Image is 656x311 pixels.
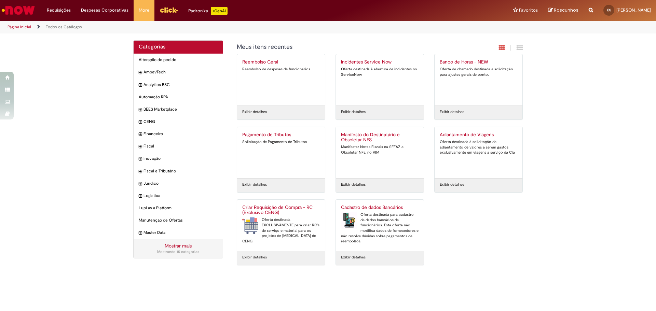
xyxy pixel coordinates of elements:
span: AmbevTech [143,69,218,75]
a: Exibir detalhes [242,255,267,260]
ul: Categorias [134,54,223,239]
div: Oferta destinada à abertura de incidentes no ServiceNow. [341,67,419,77]
span: KG [607,8,611,12]
a: Pagamento de Tributos Solicitação de Pagamento de Tributos [237,127,325,178]
a: Exibir detalhes [440,109,464,115]
div: expandir categoria Financeiro Financeiro [134,128,223,140]
i: expandir categoria Jurídico [139,181,142,187]
i: Exibição em cartão [499,44,505,51]
a: Rascunhos [548,7,578,14]
h2: Reembolso Geral [242,59,320,65]
h2: Incidentes Service Now [341,59,419,65]
span: Automação RPA [139,94,218,100]
div: Alteração de pedido [134,54,223,66]
h2: Criar Requisição de Compra - RC (Exclusivo CENG) [242,205,320,216]
a: Página inicial [8,24,31,30]
span: Manutenção de Ofertas [139,217,218,223]
a: Manifesto do Destinatário e Obsoletar NFS Manifestar Notas Fiscais na SEFAZ e Obsoletar NFs. no VIM [336,127,424,178]
div: Lupi as a Platform [134,202,223,214]
div: Mostrando 15 categorias [139,249,218,255]
span: CENG [143,119,218,125]
img: Cadastro de dados Bancários [341,212,357,229]
div: expandir categoria Fiscal Fiscal [134,140,223,153]
i: expandir categoria BEES Marketplace [139,107,142,113]
i: expandir categoria Fiscal [139,143,142,150]
i: expandir categoria AmbevTech [139,69,142,76]
img: click_logo_yellow_360x200.png [160,5,178,15]
span: More [139,7,149,14]
div: Oferta destinada para cadastro de dados bancários de funcionários. Esta oferta não modifica dados... [341,212,419,244]
span: Fiscal e Tributário [143,168,218,174]
span: Analytics BSC [143,82,218,88]
h2: Pagamento de Tributos [242,132,320,138]
a: Exibir detalhes [341,182,366,187]
a: Exibir detalhes [440,182,464,187]
img: Criar Requisição de Compra - RC (Exclusivo CENG) [242,217,258,234]
a: Criar Requisição de Compra - RC (Exclusivo CENG) Criar Requisição de Compra - RC (Exclusivo CENG)... [237,200,325,251]
i: expandir categoria CENG [139,119,142,126]
a: Exibir detalhes [242,109,267,115]
span: Lupi as a Platform [139,205,218,211]
div: Manifestar Notas Fiscais na SEFAZ e Obsoletar NFs. no VIM [341,144,419,155]
span: Financeiro [143,131,218,137]
span: Logistica [143,193,218,199]
span: Jurídico [143,181,218,186]
a: Exibir detalhes [242,182,267,187]
div: Oferta destinada EXCLUSIVAMENTE para criar RC's de serviço e material para os projetos de [MEDICA... [242,217,320,244]
h2: Banco de Horas - NEW [440,59,517,65]
a: Banco de Horas - NEW Oferta de chamado destinada à solicitação para ajustes gerais de ponto. [435,54,522,105]
h2: Adiantamento de Viagens [440,132,517,138]
div: expandir categoria CENG CENG [134,115,223,128]
div: expandir categoria Inovação Inovação [134,152,223,165]
div: Oferta de chamado destinada à solicitação para ajustes gerais de ponto. [440,67,517,77]
i: expandir categoria Logistica [139,193,142,200]
a: Todos os Catálogos [46,24,82,30]
a: Adiantamento de Viagens Oferta destinada à solicitação de adiantamento de valores a serem gastos ... [435,127,522,178]
ul: Trilhas de página [5,21,432,33]
div: Reembolso de despesas de funcionários [242,67,320,72]
i: expandir categoria Financeiro [139,131,142,138]
span: Requisições [47,7,71,14]
div: expandir categoria Jurídico Jurídico [134,177,223,190]
i: expandir categoria Analytics BSC [139,82,142,89]
a: Cadastro de dados Bancários Cadastro de dados Bancários Oferta destinada para cadastro de dados b... [336,200,424,251]
h2: Categorias [139,44,218,50]
span: | [510,44,511,52]
i: Exibição de grade [517,44,523,51]
img: ServiceNow [1,3,36,17]
div: expandir categoria Master Data Master Data [134,226,223,239]
div: expandir categoria Fiscal e Tributário Fiscal e Tributário [134,165,223,178]
p: +GenAi [211,7,228,15]
i: expandir categoria Fiscal e Tributário [139,168,142,175]
span: Rascunhos [554,7,578,13]
h2: Cadastro de dados Bancários [341,205,419,210]
div: Solicitação de Pagamento de Tributos [242,139,320,145]
h1: {"description":"","title":"Meus itens recentes"} Categoria [237,44,449,51]
i: expandir categoria Inovação [139,156,142,162]
span: [PERSON_NAME] [616,7,651,13]
div: Oferta destinada à solicitação de adiantamento de valores a serem gastos exclusivamente em viagen... [440,139,517,155]
i: expandir categoria Master Data [139,230,142,237]
div: Manutenção de Ofertas [134,214,223,227]
div: expandir categoria Analytics BSC Analytics BSC [134,79,223,91]
div: Padroniza [188,7,228,15]
span: Fiscal [143,143,218,149]
a: Reembolso Geral Reembolso de despesas de funcionários [237,54,325,105]
div: expandir categoria BEES Marketplace BEES Marketplace [134,103,223,116]
span: Despesas Corporativas [81,7,128,14]
a: Incidentes Service Now Oferta destinada à abertura de incidentes no ServiceNow. [336,54,424,105]
span: Master Data [143,230,218,236]
a: Exibir detalhes [341,255,366,260]
span: Inovação [143,156,218,161]
span: BEES Marketplace [143,107,218,112]
div: expandir categoria Logistica Logistica [134,189,223,202]
div: Automação RPA [134,91,223,103]
div: expandir categoria AmbevTech AmbevTech [134,66,223,79]
a: Mostrar mais [165,243,192,249]
span: Favoritos [519,7,538,14]
a: Exibir detalhes [341,109,366,115]
span: Alteração de pedido [139,57,218,63]
h2: Manifesto do Destinatário e Obsoletar NFS [341,132,419,143]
